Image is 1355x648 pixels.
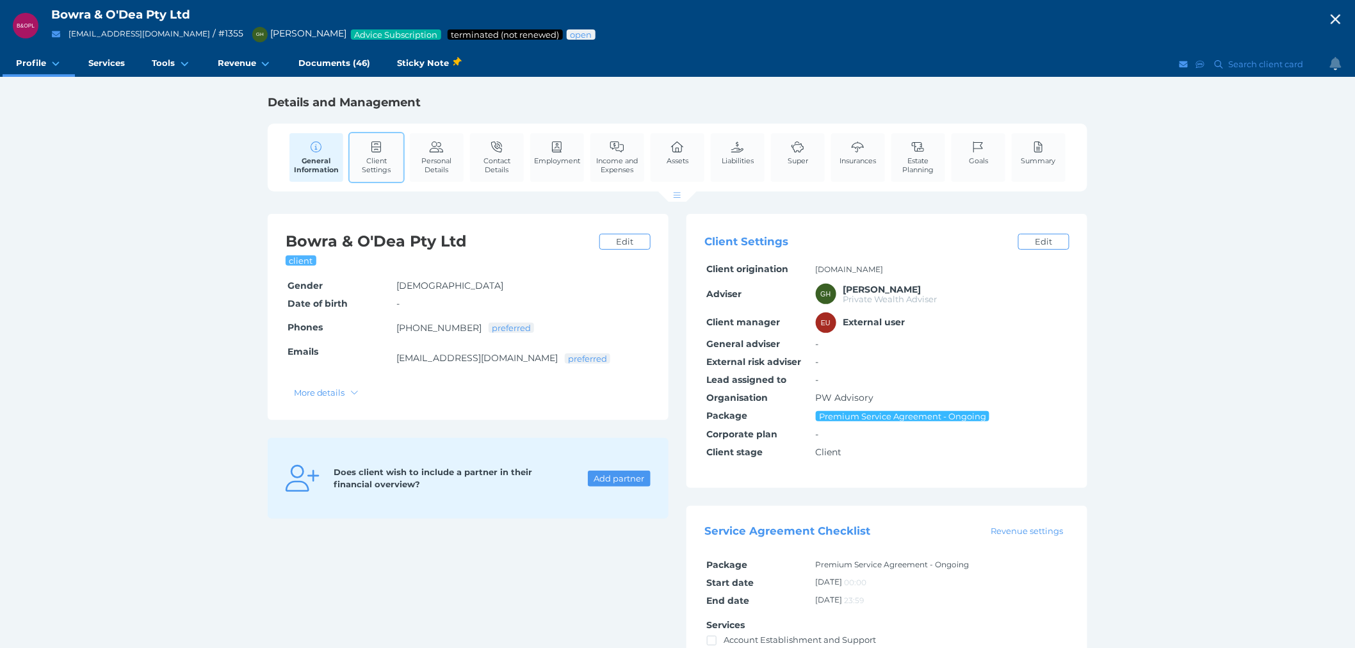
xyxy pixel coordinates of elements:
[588,473,650,483] span: Add partner
[837,133,880,172] a: Insurances
[397,298,400,309] span: -
[722,156,754,165] span: Liabilities
[813,261,1069,279] td: [DOMAIN_NAME]
[1021,156,1056,165] span: Summary
[152,58,175,69] span: Tools
[707,263,789,275] span: Client origination
[288,346,319,357] span: Emails
[813,574,1069,592] td: [DATE]
[788,156,808,165] span: Super
[51,7,190,22] span: Bowra & O'Dea Pty Ltd
[611,236,639,247] span: Edit
[353,29,439,40] span: Advice Subscription
[843,284,921,295] span: Gareth Healy
[816,446,842,458] span: Client
[288,387,348,398] span: More details
[69,29,210,38] a: [EMAIL_ADDRESS][DOMAIN_NAME]
[816,312,836,333] div: External user
[204,51,285,77] a: Revenue
[534,156,580,165] span: Employment
[75,51,138,77] a: Services
[1178,56,1190,72] button: Email
[350,133,403,181] a: Client Settings
[590,133,644,181] a: Income and Expenses
[246,28,346,39] span: [PERSON_NAME]
[1030,236,1058,247] span: Edit
[88,58,125,69] span: Services
[1018,234,1069,250] a: Edit
[298,58,370,69] span: Documents (46)
[16,58,46,69] span: Profile
[707,577,754,588] span: Start date
[288,255,314,266] span: client
[473,156,521,174] span: Contact Details
[413,156,460,174] span: Personal Details
[724,635,877,645] span: Account Establishment and Support
[707,428,778,440] span: Corporate plan
[707,288,742,300] span: Adviser
[784,133,811,172] a: Super
[594,156,641,174] span: Income and Expenses
[816,356,819,368] span: -
[816,374,819,385] span: -
[410,133,464,181] a: Personal Details
[288,280,323,291] span: Gender
[845,595,864,605] span: 23:59
[1194,56,1207,72] button: SMS
[288,298,348,309] span: Date of birth
[289,133,343,182] a: General Information
[218,58,256,69] span: Revenue
[470,133,524,181] a: Contact Details
[707,446,763,458] span: Client stage
[816,338,819,350] span: -
[491,323,532,333] span: preferred
[285,51,384,77] a: Documents (46)
[397,280,504,291] span: [DEMOGRAPHIC_DATA]
[843,316,905,328] span: External user
[667,156,688,165] span: Assets
[13,13,38,38] div: Bowra & O'Dea Pty Ltd
[821,290,831,298] span: GH
[567,353,608,364] span: preferred
[1209,56,1310,72] button: Search client card
[707,410,748,421] span: Package
[213,28,243,39] span: / # 1355
[816,284,836,304] div: Gareth Healy
[288,384,365,400] button: More details
[969,156,988,165] span: Goals
[663,133,692,172] a: Assets
[450,29,560,40] span: Service package status: Not renewed
[48,26,64,42] button: Email
[353,156,400,174] span: Client Settings
[588,471,651,487] button: Add partner
[816,392,874,403] span: PW Advisory
[256,31,264,37] span: GH
[813,592,1069,610] td: [DATE]
[843,294,937,304] span: Private Wealth Adviser
[707,595,750,606] span: End date
[895,156,942,174] span: Estate Planning
[531,133,583,172] a: Employment
[707,559,748,571] span: Package
[891,133,945,181] a: Estate Planning
[821,319,831,327] span: EU
[1226,59,1310,69] span: Search client card
[985,524,1069,537] a: Revenue settings
[707,338,781,350] span: General adviser
[293,156,340,174] span: General Information
[840,156,877,165] span: Insurances
[704,525,870,538] span: Service Agreement Checklist
[288,321,323,333] span: Phones
[397,56,460,70] span: Sticky Note
[286,232,593,252] h2: Bowra & O'Dea Pty Ltd
[704,236,788,248] span: Client Settings
[268,95,1087,110] h1: Details and Management
[718,133,757,172] a: Liabilities
[397,352,558,364] a: [EMAIL_ADDRESS][DOMAIN_NAME]
[707,392,768,403] span: Organisation
[599,234,651,250] a: Edit
[845,578,867,587] span: 00:00
[397,322,482,334] a: [PHONE_NUMBER]
[707,356,802,368] span: External risk adviser
[707,316,781,328] span: Client manager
